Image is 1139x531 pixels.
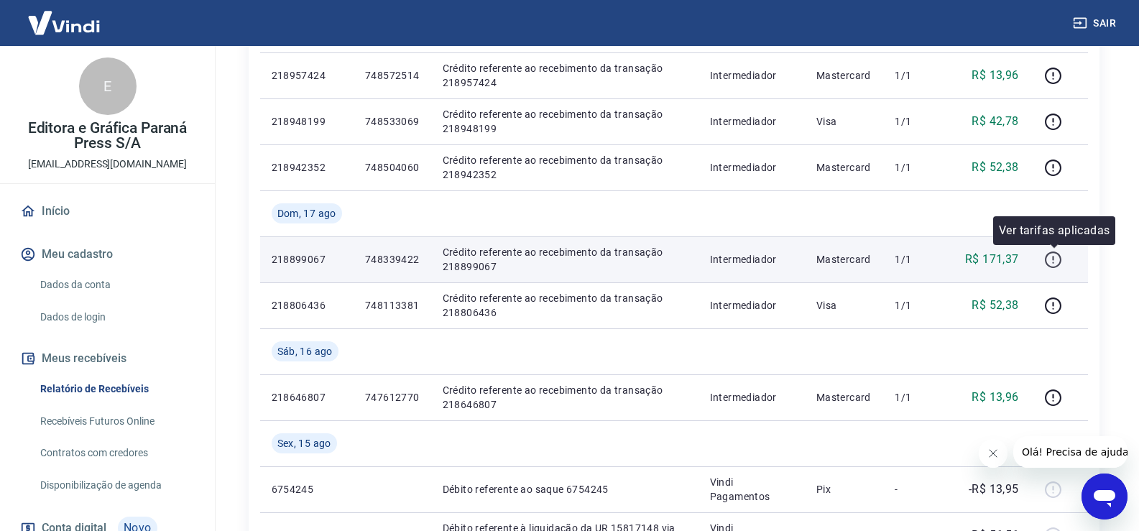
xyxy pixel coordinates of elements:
p: 1/1 [895,390,937,405]
p: 1/1 [895,68,937,83]
p: R$ 13,96 [972,67,1018,84]
p: Mastercard [816,252,872,267]
p: Visa [816,114,872,129]
p: 748339422 [365,252,420,267]
p: Intermediador [710,390,793,405]
p: 1/1 [895,160,937,175]
p: Editora e Gráfica Paraná Press S/A [11,121,203,151]
p: 218646807 [272,390,342,405]
p: Crédito referente ao recebimento da transação 218957424 [443,61,687,90]
p: 218957424 [272,68,342,83]
span: Dom, 17 ago [277,206,336,221]
p: Intermediador [710,68,793,83]
p: Débito referente ao saque 6754245 [443,482,687,497]
p: - [895,482,937,497]
img: Vindi [17,1,111,45]
p: Intermediador [710,252,793,267]
a: Contratos com credores [34,438,198,468]
button: Meus recebíveis [17,343,198,374]
span: Olá! Precisa de ajuda? [9,10,121,22]
p: R$ 52,38 [972,297,1018,314]
button: Meu cadastro [17,239,198,270]
p: 747612770 [365,390,420,405]
p: Intermediador [710,114,793,129]
p: 748533069 [365,114,420,129]
p: 1/1 [895,252,937,267]
p: 6754245 [272,482,342,497]
p: Visa [816,298,872,313]
p: 218899067 [272,252,342,267]
a: Dados de login [34,303,198,332]
p: Crédito referente ao recebimento da transação 218948199 [443,107,687,136]
p: Mastercard [816,68,872,83]
p: 1/1 [895,298,937,313]
span: Sex, 15 ago [277,436,331,451]
p: 748572514 [365,68,420,83]
p: Crédito referente ao recebimento da transação 218646807 [443,383,687,412]
a: Dados da conta [34,270,198,300]
p: -R$ 13,95 [969,481,1019,498]
a: Relatório de Recebíveis [34,374,198,404]
p: R$ 42,78 [972,113,1018,130]
p: Crédito referente ao recebimento da transação 218899067 [443,245,687,274]
p: Crédito referente ao recebimento da transação 218806436 [443,291,687,320]
a: Recebíveis Futuros Online [34,407,198,436]
p: Intermediador [710,160,793,175]
div: E [79,57,137,115]
iframe: Mensagem da empresa [1013,436,1128,468]
iframe: Botão para abrir a janela de mensagens [1082,474,1128,520]
p: [EMAIL_ADDRESS][DOMAIN_NAME] [28,157,187,172]
p: R$ 171,37 [965,251,1019,268]
p: Intermediador [710,298,793,313]
p: Crédito referente ao recebimento da transação 218942352 [443,153,687,182]
p: Mastercard [816,160,872,175]
p: Pix [816,482,872,497]
iframe: Fechar mensagem [979,439,1007,468]
span: Sáb, 16 ago [277,344,333,359]
a: Início [17,195,198,227]
button: Sair [1070,10,1122,37]
p: Ver tarifas aplicadas [999,222,1110,239]
a: Disponibilização de agenda [34,471,198,500]
p: 218948199 [272,114,342,129]
p: R$ 13,96 [972,389,1018,406]
p: Mastercard [816,390,872,405]
p: R$ 52,38 [972,159,1018,176]
p: 218806436 [272,298,342,313]
p: 748504060 [365,160,420,175]
p: 748113381 [365,298,420,313]
p: Vindi Pagamentos [710,475,793,504]
p: 218942352 [272,160,342,175]
p: 1/1 [895,114,937,129]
